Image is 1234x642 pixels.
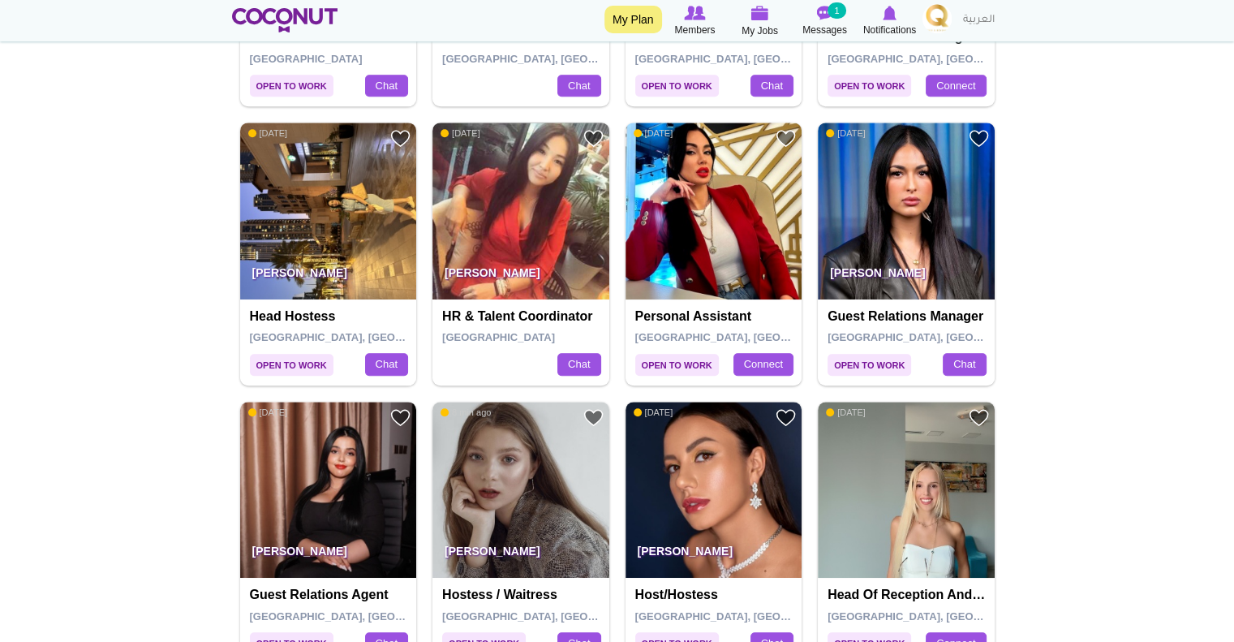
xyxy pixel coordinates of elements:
[828,309,989,324] h4: Guest Relations Manager
[802,22,847,38] span: Messages
[432,254,609,299] p: [PERSON_NAME]
[442,331,555,343] span: [GEOGRAPHIC_DATA]
[250,331,481,343] span: [GEOGRAPHIC_DATA], [GEOGRAPHIC_DATA]
[390,128,411,149] a: Add to Favourites
[828,2,845,19] small: 1
[728,4,793,39] a: My Jobs My Jobs
[776,128,796,149] a: Add to Favourites
[828,354,911,376] span: Open to Work
[828,610,1059,623] span: [GEOGRAPHIC_DATA], [GEOGRAPHIC_DATA]
[635,309,797,324] h4: Personal Assistant
[828,588,989,602] h4: Head of reception and reservation
[634,127,673,139] span: [DATE]
[943,353,986,376] a: Chat
[828,331,1059,343] span: [GEOGRAPHIC_DATA], [GEOGRAPHIC_DATA]
[858,4,922,38] a: Notifications Notifications
[248,127,288,139] span: [DATE]
[250,53,363,65] span: [GEOGRAPHIC_DATA]
[557,75,600,97] a: Chat
[635,610,866,623] span: [GEOGRAPHIC_DATA], [GEOGRAPHIC_DATA]
[969,128,989,149] a: Add to Favourites
[365,353,408,376] a: Chat
[635,588,797,602] h4: Host/Hostess
[250,610,481,623] span: [GEOGRAPHIC_DATA], [GEOGRAPHIC_DATA]
[674,22,715,38] span: Members
[684,6,705,20] img: Browse Members
[583,128,604,149] a: Add to Favourites
[365,75,408,97] a: Chat
[240,532,417,578] p: [PERSON_NAME]
[955,4,1003,37] a: العربية
[250,354,333,376] span: Open to Work
[750,75,793,97] a: Chat
[635,354,719,376] span: Open to Work
[441,127,480,139] span: [DATE]
[926,75,986,97] a: Connect
[250,588,411,602] h4: Guest Relations Agent
[248,407,288,418] span: [DATE]
[751,6,769,20] img: My Jobs
[863,22,916,38] span: Notifications
[432,532,609,578] p: [PERSON_NAME]
[634,407,673,418] span: [DATE]
[232,8,338,32] img: Home
[583,407,604,428] a: Add to Favourites
[826,127,866,139] span: [DATE]
[733,353,793,376] a: Connect
[604,6,662,33] a: My Plan
[240,254,417,299] p: [PERSON_NAME]
[828,53,1059,65] span: [GEOGRAPHIC_DATA], [GEOGRAPHIC_DATA]
[776,407,796,428] a: Add to Favourites
[250,309,411,324] h4: Head Hostess
[969,407,989,428] a: Add to Favourites
[442,610,673,623] span: [GEOGRAPHIC_DATA], [GEOGRAPHIC_DATA]
[442,588,604,602] h4: Hostess / Waitress
[250,75,333,97] span: Open to Work
[828,75,911,97] span: Open to Work
[557,353,600,376] a: Chat
[663,4,728,38] a: Browse Members Members
[626,532,802,578] p: [PERSON_NAME]
[441,407,491,418] span: 8 min ago
[635,53,866,65] span: [GEOGRAPHIC_DATA], [GEOGRAPHIC_DATA]
[635,331,866,343] span: [GEOGRAPHIC_DATA], [GEOGRAPHIC_DATA]
[635,75,719,97] span: Open to Work
[442,53,673,65] span: [GEOGRAPHIC_DATA], [GEOGRAPHIC_DATA]
[742,23,778,39] span: My Jobs
[793,4,858,38] a: Messages Messages 1
[390,407,411,428] a: Add to Favourites
[883,6,896,20] img: Notifications
[442,309,604,324] h4: HR & Talent Coordinator
[826,407,866,418] span: [DATE]
[818,254,995,299] p: [PERSON_NAME]
[817,6,833,20] img: Messages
